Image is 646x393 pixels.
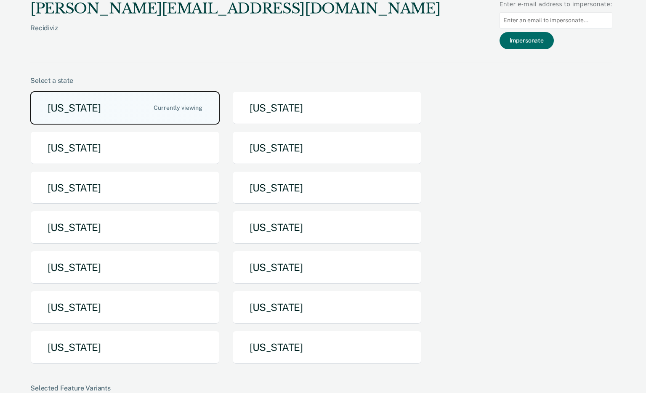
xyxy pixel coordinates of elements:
button: [US_STATE] [232,91,422,125]
button: [US_STATE] [30,91,220,125]
button: Impersonate [500,32,554,49]
div: Selected Feature Variants [30,384,612,392]
button: [US_STATE] [232,291,422,324]
button: [US_STATE] [232,131,422,165]
input: Enter an email to impersonate... [500,12,612,29]
button: [US_STATE] [30,291,220,324]
button: [US_STATE] [30,331,220,364]
button: [US_STATE] [30,211,220,244]
button: [US_STATE] [30,251,220,284]
button: [US_STATE] [30,131,220,165]
button: [US_STATE] [232,331,422,364]
button: [US_STATE] [232,211,422,244]
div: Recidiviz [30,24,440,45]
button: [US_STATE] [30,171,220,204]
button: [US_STATE] [232,171,422,204]
button: [US_STATE] [232,251,422,284]
div: Select a state [30,77,612,85]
